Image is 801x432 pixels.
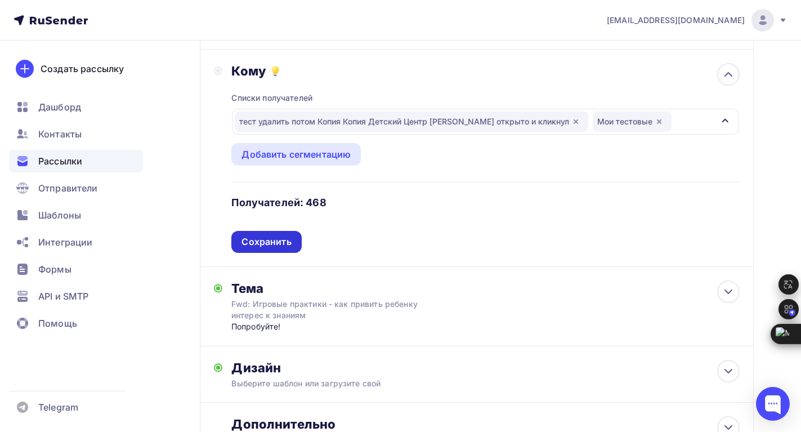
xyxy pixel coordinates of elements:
span: Шаблоны [38,208,81,222]
span: Рассылки [38,154,82,168]
span: Отправители [38,181,98,195]
span: Telegram [38,400,78,414]
div: Выберите шаблон или загрузите свой [231,378,688,389]
span: Дашборд [38,100,81,114]
span: API и SMTP [38,290,88,303]
span: Контакты [38,127,82,141]
div: Fwd: Игровые практики - как привить ребенку интерес к знаниям [231,299,432,321]
span: Помощь [38,317,77,330]
span: Интеграции [38,235,92,249]
div: Дополнительно [231,416,740,432]
div: Попробуйте! [231,321,454,332]
div: Списки получателей [231,92,312,104]
a: Шаблоны [9,204,143,226]
div: Тема [231,280,454,296]
button: тест удалить потом Копия Копия Детский Центр [PERSON_NAME] открыто и кликнулМои тестовые [231,108,740,135]
div: Сохранить [241,235,291,248]
div: Добавить сегментацию [241,148,351,161]
span: Формы [38,262,71,276]
div: Создать рассылку [41,62,124,75]
div: Мои тестовые [593,112,672,132]
div: Кому [231,63,740,79]
a: [EMAIL_ADDRESS][DOMAIN_NAME] [607,9,787,32]
div: Дизайн [231,360,740,376]
a: Формы [9,258,143,280]
a: Дашборд [9,96,143,118]
a: Рассылки [9,150,143,172]
a: Контакты [9,123,143,145]
a: Отправители [9,177,143,199]
span: [EMAIL_ADDRESS][DOMAIN_NAME] [607,15,745,26]
h4: Получателей: 468 [231,196,326,210]
div: тест удалить потом Копия Копия Детский Центр [PERSON_NAME] открыто и кликнул [235,112,588,132]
